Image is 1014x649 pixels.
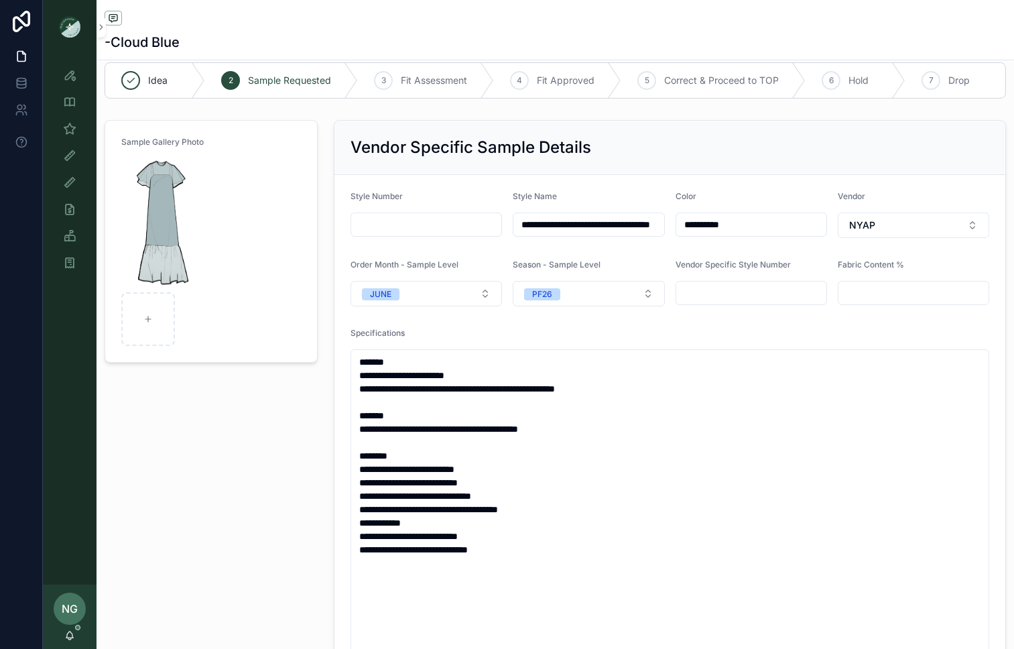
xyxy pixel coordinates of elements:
[517,75,522,86] span: 4
[148,74,168,87] span: Idea
[351,191,403,201] span: Style Number
[351,259,458,270] span: Order Month - Sample Level
[513,281,664,306] button: Select Button
[513,191,557,201] span: Style Name
[838,259,904,270] span: Fabric Content %
[645,75,649,86] span: 5
[537,74,594,87] span: Fit Approved
[929,75,934,86] span: 7
[381,75,386,86] span: 3
[401,74,467,87] span: Fit Assessment
[59,16,80,38] img: App logo
[62,601,78,617] span: NG
[513,259,600,270] span: Season - Sample Level
[351,281,502,306] button: Select Button
[838,213,989,238] button: Select Button
[664,74,779,87] span: Correct & Proceed to TOP
[676,191,696,201] span: Color
[248,74,331,87] span: Sample Requested
[532,288,552,300] div: PF26
[948,74,970,87] span: Drop
[43,54,97,292] div: scrollable content
[848,74,869,87] span: Hold
[351,137,591,158] h2: Vendor Specific Sample Details
[676,259,791,270] span: Vendor Specific Style Number
[105,33,180,52] h1: -Cloud Blue
[849,219,875,232] span: NYAP
[829,75,834,86] span: 6
[370,288,391,300] div: JUNE
[351,328,405,338] span: Specifications
[229,75,233,86] span: 2
[121,158,206,287] img: Maxi-2.png
[838,191,865,201] span: Vendor
[121,137,204,147] span: Sample Gallery Photo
